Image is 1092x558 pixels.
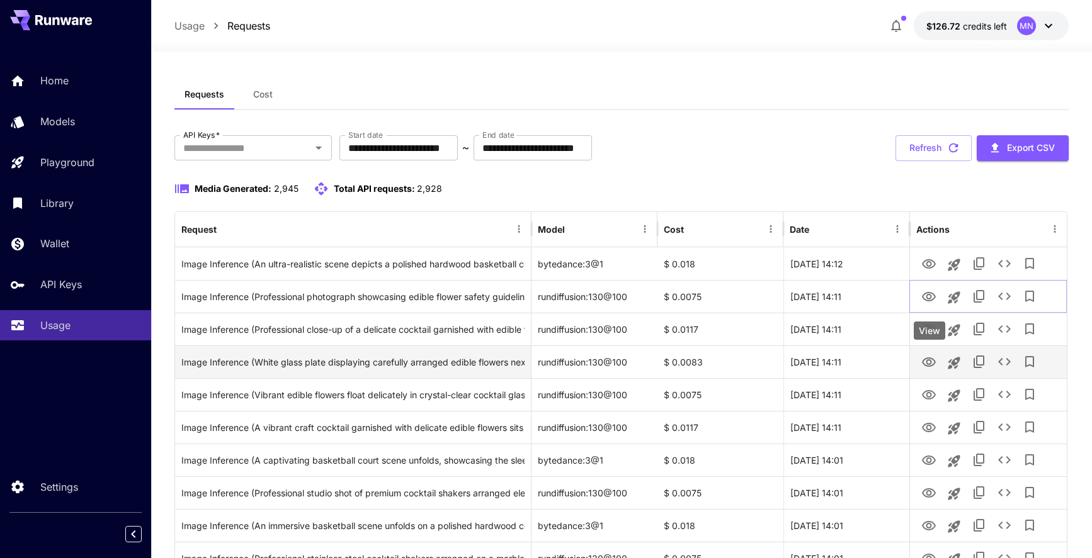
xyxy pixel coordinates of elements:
button: Copy TaskUUID [967,447,992,472]
button: Add to library [1017,447,1042,472]
button: Launch in playground [941,481,967,506]
div: 21 Sep, 2025 14:01 [783,509,909,542]
button: Copy TaskUUID [967,316,992,342]
div: Keywords by Traffic [139,74,212,82]
div: bytedance:3@1 [532,444,657,476]
button: See details [992,447,1017,472]
button: View [916,316,941,342]
p: Library [40,196,74,211]
div: $ 0.0083 [657,345,783,378]
button: Launch in playground [941,285,967,310]
div: 21 Sep, 2025 14:11 [783,345,909,378]
button: Copy TaskUUID [967,513,992,538]
div: 21 Sep, 2025 14:01 [783,444,909,476]
button: Copy TaskUUID [967,251,992,276]
button: Copy TaskUUID [967,480,992,505]
div: Click to copy prompt [181,379,525,411]
button: Copy TaskUUID [967,284,992,309]
button: Add to library [1017,513,1042,538]
button: Launch in playground [941,514,967,539]
div: Domain: [URL] [33,33,89,43]
div: Click to copy prompt [181,411,525,444]
button: See details [992,284,1017,309]
div: Click to copy prompt [181,248,525,280]
div: $ 0.018 [657,444,783,476]
button: Copy TaskUUID [967,415,992,440]
div: $ 0.018 [657,509,783,542]
button: Launch in playground [941,383,967,408]
button: Launch in playground [941,449,967,474]
label: Start date [348,130,383,140]
div: Click to copy prompt [181,477,525,509]
button: Add to library [1017,251,1042,276]
div: $126.72124 [926,20,1007,33]
div: Collapse sidebar [135,523,151,545]
div: rundiffusion:130@100 [532,378,657,411]
img: tab_keywords_by_traffic_grey.svg [125,73,135,83]
div: bytedance:3@1 [532,247,657,280]
button: View [916,349,941,374]
button: Add to library [1017,415,1042,440]
div: 21 Sep, 2025 14:11 [783,378,909,411]
button: See details [992,415,1017,440]
a: Usage [174,18,205,33]
p: Playground [40,155,94,170]
p: Settings [40,479,78,494]
div: Click to copy prompt [181,281,525,313]
div: Click to copy prompt [181,313,525,345]
div: Cost [664,224,684,235]
p: Models [40,114,75,129]
button: Add to library [1017,382,1042,407]
div: Domain Overview [48,74,113,82]
div: bytedance:3@1 [532,509,657,542]
button: View [916,283,941,309]
div: rundiffusion:130@100 [532,313,657,345]
button: Add to library [1017,480,1042,505]
button: See details [992,382,1017,407]
p: Wallet [40,236,69,251]
div: $ 0.0075 [657,378,783,411]
button: Menu [762,220,780,238]
button: View [916,512,941,538]
button: $126.72124MN [914,11,1069,40]
button: Launch in playground [941,252,967,277]
button: Menu [636,220,654,238]
span: credits left [963,21,1007,31]
button: Open [310,139,327,157]
button: Sort [566,220,584,238]
div: rundiffusion:130@100 [532,476,657,509]
div: Click to copy prompt [181,346,525,378]
button: Copy TaskUUID [967,349,992,374]
div: $ 0.0075 [657,476,783,509]
button: Sort [218,220,236,238]
img: logo_orange.svg [20,20,30,30]
button: Menu [510,220,528,238]
button: See details [992,349,1017,374]
span: $126.72 [926,21,963,31]
div: $ 0.0117 [657,313,783,345]
button: Menu [1046,220,1064,238]
div: $ 0.0075 [657,280,783,313]
span: Total API requests: [334,183,415,194]
label: End date [482,130,514,140]
button: See details [992,251,1017,276]
nav: breadcrumb [174,18,270,33]
img: website_grey.svg [20,33,30,43]
div: Model [538,224,565,235]
div: $ 0.0117 [657,411,783,444]
div: $ 0.018 [657,247,783,280]
button: Refresh [896,135,972,161]
div: rundiffusion:130@100 [532,411,657,444]
img: tab_domain_overview_orange.svg [34,73,44,83]
span: 2,945 [274,183,299,194]
button: View [916,414,941,440]
span: Cost [253,89,273,100]
button: Copy TaskUUID [967,382,992,407]
span: Requests [185,89,224,100]
button: Launch in playground [941,416,967,441]
button: Export CSV [977,135,1069,161]
div: v 4.0.25 [35,20,62,30]
div: Click to copy prompt [181,510,525,542]
button: Sort [810,220,828,238]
